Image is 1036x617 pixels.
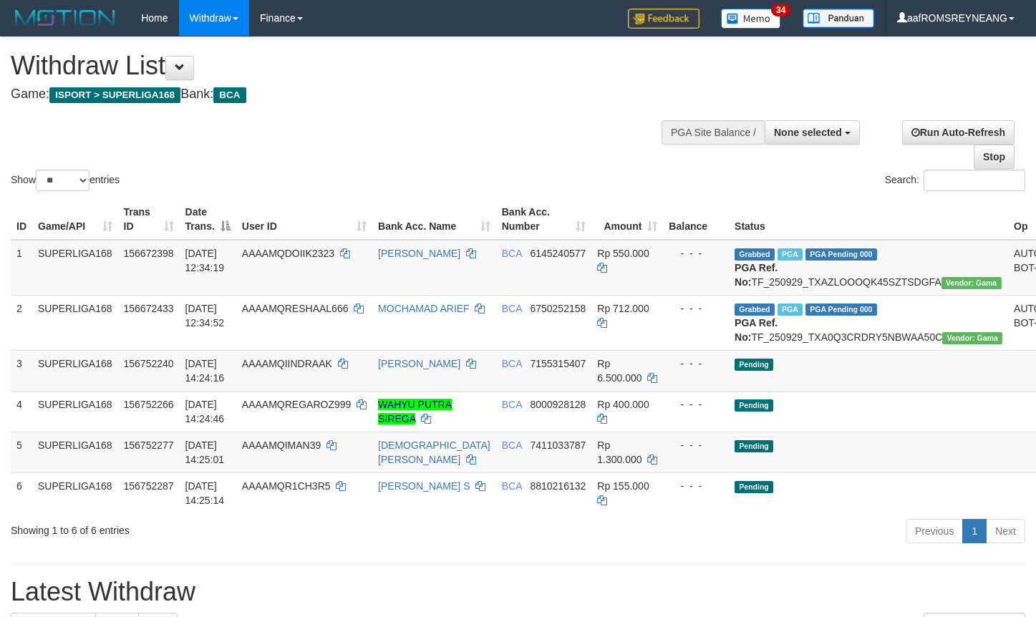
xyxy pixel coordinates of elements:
td: SUPERLIGA168 [32,350,118,391]
th: Amount: activate to sort column ascending [591,199,663,240]
span: BCA [502,358,522,369]
div: - - - [669,479,723,493]
span: BCA [502,439,522,451]
button: None selected [765,120,860,145]
span: Copy 6750252158 to clipboard [530,303,586,314]
td: 2 [11,295,32,350]
td: TF_250929_TXAZLOOOQK45SZTSDGFA [729,240,1008,296]
div: - - - [669,356,723,371]
td: 4 [11,391,32,432]
img: panduan.png [803,9,874,28]
span: Pending [735,440,773,452]
a: Previous [906,519,963,543]
span: Marked by aafsoycanthlai [778,303,803,316]
span: Copy 8810216132 to clipboard [530,480,586,492]
span: PGA Pending [805,303,877,316]
span: PGA Pending [805,248,877,261]
td: SUPERLIGA168 [32,432,118,472]
th: Balance [663,199,729,240]
label: Search: [885,170,1025,191]
span: Rp 155.000 [597,480,649,492]
span: [DATE] 14:24:16 [185,358,225,384]
span: AAAAMQRESHAAL666 [242,303,349,314]
span: BCA [502,480,522,492]
span: Grabbed [735,303,775,316]
span: [DATE] 14:25:14 [185,480,225,506]
b: PGA Ref. No: [735,262,778,288]
td: SUPERLIGA168 [32,391,118,432]
a: MOCHAMAD ARIEF [378,303,470,314]
span: Pending [735,481,773,493]
span: Copy 7155315407 to clipboard [530,358,586,369]
h4: Game: Bank: [11,87,677,102]
span: 156672398 [124,248,174,259]
span: Rp 712.000 [597,303,649,314]
span: AAAAMQR1CH3R5 [242,480,331,492]
th: User ID: activate to sort column ascending [236,199,372,240]
td: SUPERLIGA168 [32,295,118,350]
span: AAAAMQIMAN39 [242,439,321,451]
span: [DATE] 14:24:46 [185,399,225,424]
div: Showing 1 to 6 of 6 entries [11,518,421,538]
div: - - - [669,246,723,261]
span: Vendor URL: https://trx31.1velocity.biz [942,332,1002,344]
a: [PERSON_NAME] [378,358,460,369]
span: Marked by aafsoycanthlai [778,248,803,261]
span: 156752277 [124,439,174,451]
span: 156752240 [124,358,174,369]
span: Rp 1.300.000 [597,439,642,465]
div: PGA Site Balance / [662,120,765,145]
span: Rp 6.500.000 [597,358,642,384]
img: MOTION_logo.png [11,7,120,29]
a: [PERSON_NAME] S [378,480,470,492]
th: Bank Acc. Name: activate to sort column ascending [372,199,496,240]
span: BCA [502,248,522,259]
b: PGA Ref. No: [735,317,778,343]
span: None selected [774,127,842,138]
span: [DATE] 14:25:01 [185,439,225,465]
th: ID [11,199,32,240]
td: SUPERLIGA168 [32,472,118,513]
td: TF_250929_TXA0Q3CRDRY5NBWAA50C [729,295,1008,350]
select: Showentries [36,170,89,191]
a: Run Auto-Refresh [902,120,1015,145]
span: [DATE] 12:34:52 [185,303,225,329]
span: Pending [735,359,773,371]
span: Vendor URL: https://trx31.1velocity.biz [941,277,1002,289]
td: 5 [11,432,32,472]
th: Date Trans.: activate to sort column descending [180,199,236,240]
span: Rp 550.000 [597,248,649,259]
div: - - - [669,301,723,316]
span: Copy 7411033787 to clipboard [530,439,586,451]
h1: Latest Withdraw [11,578,1025,606]
span: 156752266 [124,399,174,410]
img: Feedback.jpg [628,9,699,29]
span: AAAAMQDOIIK2323 [242,248,334,259]
a: WAHYU PUTRA SIREGA [378,399,452,424]
td: 1 [11,240,32,296]
th: Bank Acc. Number: activate to sort column ascending [496,199,592,240]
td: 6 [11,472,32,513]
input: Search: [924,170,1025,191]
span: BCA [502,399,522,410]
span: 156672433 [124,303,174,314]
a: [DEMOGRAPHIC_DATA][PERSON_NAME] [378,439,490,465]
span: Rp 400.000 [597,399,649,410]
span: BCA [213,87,246,103]
span: [DATE] 12:34:19 [185,248,225,273]
span: 34 [771,4,790,16]
span: BCA [502,303,522,314]
th: Trans ID: activate to sort column ascending [118,199,180,240]
th: Status [729,199,1008,240]
td: SUPERLIGA168 [32,240,118,296]
span: AAAAMQIINDRAAK [242,358,332,369]
td: 3 [11,350,32,391]
div: - - - [669,397,723,412]
span: AAAAMQREGAROZ999 [242,399,352,410]
span: Copy 6145240577 to clipboard [530,248,586,259]
th: Game/API: activate to sort column ascending [32,199,118,240]
span: 156752287 [124,480,174,492]
div: - - - [669,438,723,452]
img: Button%20Memo.svg [721,9,781,29]
a: 1 [962,519,987,543]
